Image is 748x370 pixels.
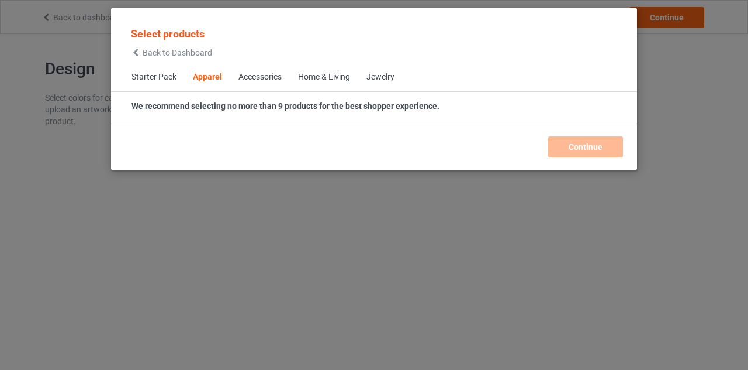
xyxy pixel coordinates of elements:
[238,71,282,83] div: Accessories
[131,28,205,40] span: Select products
[366,71,394,83] div: Jewelry
[193,71,222,83] div: Apparel
[143,48,212,57] span: Back to Dashboard
[131,101,439,111] strong: We recommend selecting no more than 9 products for the best shopper experience.
[298,71,350,83] div: Home & Living
[123,63,185,91] span: Starter Pack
